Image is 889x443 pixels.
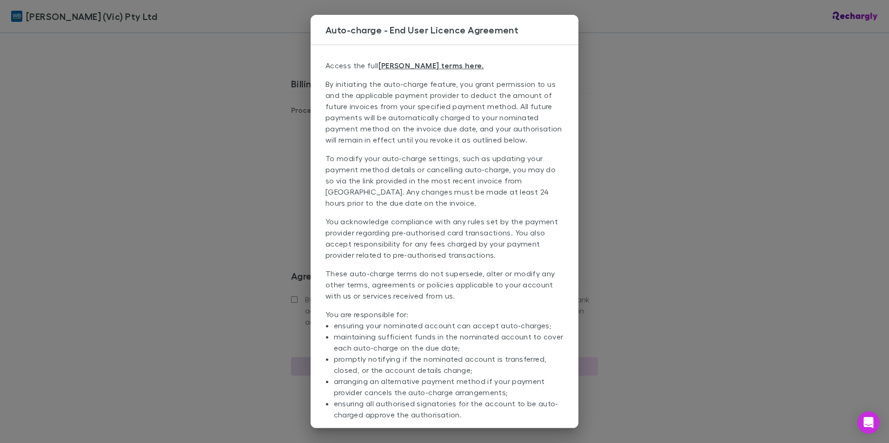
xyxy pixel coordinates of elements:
[325,24,578,35] h3: Auto-charge - End User Licence Agreement
[325,153,564,216] p: To modify your auto-charge settings, such as updating your payment method details or cancelling a...
[334,353,564,376] li: promptly notifying if the nominated account is transferred, closed, or the account details change;
[334,320,564,331] li: ensuring your nominated account can accept auto-charges;
[378,61,484,70] a: [PERSON_NAME] terms here.
[857,411,880,434] div: Open Intercom Messenger
[325,60,564,78] p: Access the full
[325,309,564,435] p: You are responsible for:
[334,376,564,398] li: arranging an alternative payment method if your payment provider cancels the auto-charge arrangem...
[325,216,564,268] p: You acknowledge compliance with any rules set by the payment provider regarding pre-authorised ca...
[325,268,564,309] p: These auto-charge terms do not supersede, alter or modify any other terms, agreements or policies...
[334,331,564,353] li: maintaining sufficient funds in the nominated account to cover each auto-charge on the due date;
[325,78,564,153] p: By initiating the auto-charge feature, you grant permission to us and the applicable payment prov...
[334,398,564,420] li: ensuring all authorised signatories for the account to be auto-charged approve the authorisation.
